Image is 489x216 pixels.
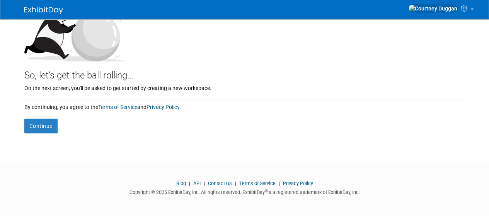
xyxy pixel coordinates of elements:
[202,180,207,186] span: |
[208,180,232,186] a: Contact Us
[147,104,179,110] a: Privacy Policy
[408,4,458,13] img: Courtney Duggan
[24,99,465,111] div: By continuing, you agree to the and .
[24,7,63,14] img: ExhibitDay
[193,180,201,186] a: API
[24,82,465,92] div: On the next screen, you'll be asked to get started by creating a new workspace.
[176,180,186,186] a: Blog
[233,180,238,186] span: |
[187,180,192,186] span: |
[24,61,465,82] div: So, let's get the ball rolling...
[24,119,58,133] button: Continue
[98,104,137,110] a: Terms of Service
[239,180,276,186] a: Terms of Service
[283,180,313,186] a: Privacy Policy
[265,189,268,193] sup: ®
[277,180,282,186] span: |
